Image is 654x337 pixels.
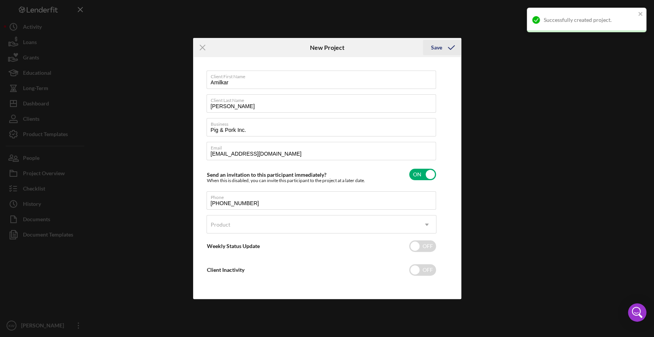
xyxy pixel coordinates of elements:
label: Email [211,142,436,151]
div: When this is disabled, you can invite this participant to the project at a later date. [207,178,365,183]
label: Business [211,118,436,127]
button: Save [423,40,461,55]
label: Client First Name [211,71,436,79]
label: Phone [211,192,436,200]
div: Successfully created project. [544,17,636,23]
h6: New Project [310,44,344,51]
label: Send an invitation to this participant immediately? [207,171,326,178]
div: Open Intercom Messenger [628,303,646,322]
label: Client Inactivity [207,266,244,273]
div: Save [431,40,442,55]
label: Weekly Status Update [207,243,260,249]
div: Product [211,222,230,228]
button: close [638,11,643,18]
label: Client Last Name [211,95,436,103]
